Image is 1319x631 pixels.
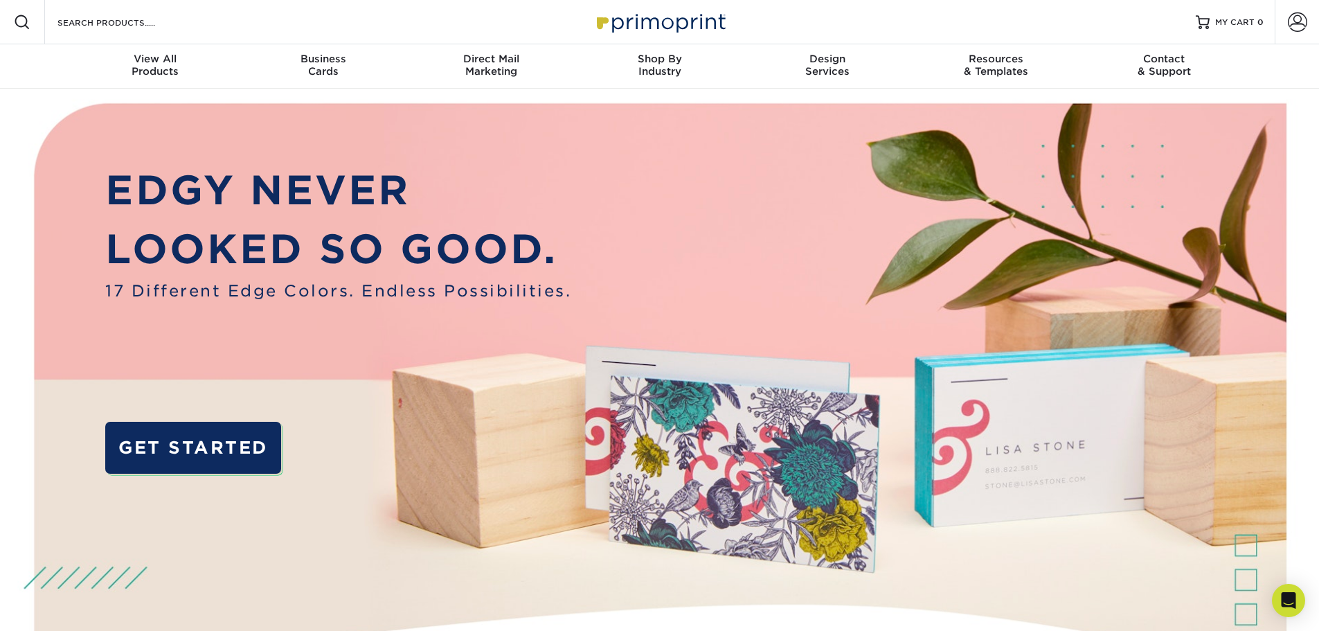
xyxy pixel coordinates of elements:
span: Shop By [575,53,744,65]
div: & Support [1080,53,1248,78]
a: DesignServices [744,44,912,89]
div: Marketing [407,53,575,78]
span: Business [239,53,407,65]
a: Shop ByIndustry [575,44,744,89]
span: Design [744,53,912,65]
input: SEARCH PRODUCTS..... [56,14,191,30]
div: Services [744,53,912,78]
div: Industry [575,53,744,78]
span: View All [71,53,240,65]
a: BusinessCards [239,44,407,89]
span: 17 Different Edge Colors. Endless Possibilities. [105,279,571,303]
p: EDGY NEVER [105,161,571,220]
span: Direct Mail [407,53,575,65]
div: & Templates [912,53,1080,78]
span: MY CART [1215,17,1255,28]
p: LOOKED SO GOOD. [105,220,571,279]
a: Resources& Templates [912,44,1080,89]
span: 0 [1257,17,1264,27]
span: Resources [912,53,1080,65]
a: Contact& Support [1080,44,1248,89]
div: Open Intercom Messenger [1272,584,1305,617]
a: Direct MailMarketing [407,44,575,89]
a: View AllProducts [71,44,240,89]
a: GET STARTED [105,422,280,474]
span: Contact [1080,53,1248,65]
div: Cards [239,53,407,78]
div: Products [71,53,240,78]
img: Primoprint [591,7,729,37]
